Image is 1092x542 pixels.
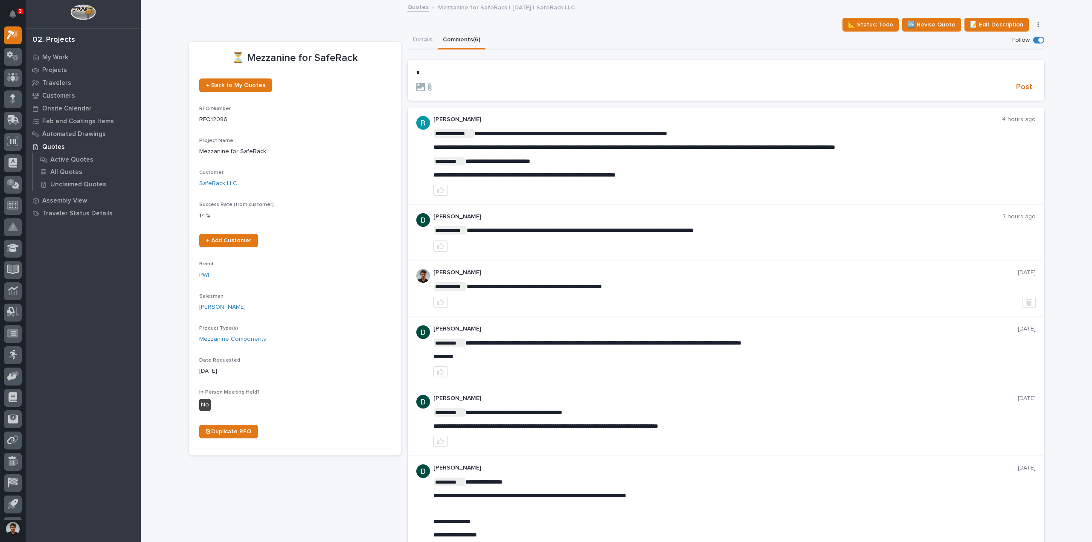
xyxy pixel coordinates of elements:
[199,52,391,64] p: ⏳ Mezzanine for SafeRack
[199,261,213,267] span: Brand
[964,18,1029,32] button: 📝 Edit Description
[199,367,391,376] p: [DATE]
[416,213,430,227] img: ACg8ocJgdhFn4UJomsYM_ouCmoNuTXbjHW0N3LU2ED0DpQ4pt1V6hA=s96-c
[433,241,448,252] button: like this post
[433,366,448,377] button: like this post
[438,2,575,12] p: Mezzanine for SafeRack | [DATE] | SafeRack LLC
[42,118,114,125] p: Fab and Coatings Items
[4,520,22,538] button: users-avatar
[42,130,106,138] p: Automated Drawings
[848,20,893,30] span: 📐 Status: Todo
[199,234,258,247] a: + Add Customer
[433,436,448,447] button: like this post
[26,64,141,76] a: Projects
[408,32,438,49] button: Details
[199,138,233,143] span: Project Name
[433,116,1002,123] p: [PERSON_NAME]
[199,115,391,124] p: RFQ12086
[42,92,75,100] p: Customers
[42,79,71,87] p: Travelers
[970,20,1023,30] span: 📝 Edit Description
[407,2,429,12] a: Quotes
[433,269,1018,276] p: [PERSON_NAME]
[433,395,1018,402] p: [PERSON_NAME]
[199,78,272,92] a: ← Back to My Quotes
[199,303,246,312] a: [PERSON_NAME]
[26,89,141,102] a: Customers
[416,395,430,409] img: ACg8ocJgdhFn4UJomsYM_ouCmoNuTXbjHW0N3LU2ED0DpQ4pt1V6hA=s96-c
[26,51,141,64] a: My Work
[199,425,258,438] a: ⎘ Duplicate RFQ
[11,10,22,24] div: Notifications3
[19,8,22,14] p: 3
[50,156,93,164] p: Active Quotes
[1018,325,1036,333] p: [DATE]
[42,67,67,74] p: Projects
[908,20,955,30] span: 🆕 Revise Quote
[50,181,106,188] p: Unclaimed Quotes
[433,325,1018,333] p: [PERSON_NAME]
[1016,82,1032,92] span: Post
[42,105,92,113] p: Onsite Calendar
[26,76,141,89] a: Travelers
[433,213,1002,220] p: [PERSON_NAME]
[206,82,265,88] span: ← Back to My Quotes
[199,170,224,175] span: Customer
[438,32,485,49] button: Comments (6)
[199,399,211,411] div: No
[1002,213,1036,220] p: 7 hours ago
[199,212,391,220] p: 14 %
[416,116,430,130] img: ACg8ocLIQ8uTLu8xwXPI_zF_j4cWilWA_If5Zu0E3tOGGkFk=s96-c
[1013,82,1036,92] button: Post
[1002,116,1036,123] p: 4 hours ago
[416,325,430,339] img: ACg8ocJgdhFn4UJomsYM_ouCmoNuTXbjHW0N3LU2ED0DpQ4pt1V6hA=s96-c
[206,238,251,243] span: + Add Customer
[1022,297,1036,308] button: Delete post
[199,179,237,188] a: SafeRack LLC
[26,115,141,128] a: Fab and Coatings Items
[50,168,82,176] p: All Quotes
[206,429,251,435] span: ⎘ Duplicate RFQ
[33,154,141,165] a: Active Quotes
[902,18,961,32] button: 🆕 Revise Quote
[199,271,209,280] a: PWI
[42,54,68,61] p: My Work
[199,294,224,299] span: Salesman
[26,207,141,220] a: Traveler Status Details
[26,128,141,140] a: Automated Drawings
[33,166,141,178] a: All Quotes
[199,390,260,395] span: In-Person Meeting Held?
[1018,269,1036,276] p: [DATE]
[26,194,141,207] a: Assembly View
[1018,395,1036,402] p: [DATE]
[26,140,141,153] a: Quotes
[416,269,430,283] img: AOh14Gjx62Rlbesu-yIIyH4c_jqdfkUZL5_Os84z4H1p=s96-c
[26,102,141,115] a: Onsite Calendar
[199,202,274,207] span: Success Rate (from customer)
[1018,464,1036,472] p: [DATE]
[1012,37,1030,44] p: Follow
[42,197,87,205] p: Assembly View
[199,335,266,344] a: Mezzanine Components
[4,5,22,23] button: Notifications
[433,464,1018,472] p: [PERSON_NAME]
[199,326,238,331] span: Product Type(s)
[42,143,65,151] p: Quotes
[842,18,899,32] button: 📐 Status: Todo
[32,35,75,45] div: 02. Projects
[33,178,141,190] a: Unclaimed Quotes
[199,358,240,363] span: Date Requested
[70,4,96,20] img: Workspace Logo
[433,185,448,196] button: like this post
[42,210,113,217] p: Traveler Status Details
[199,147,391,156] p: Mezzanine for SafeRack
[416,464,430,478] img: ACg8ocJgdhFn4UJomsYM_ouCmoNuTXbjHW0N3LU2ED0DpQ4pt1V6hA=s96-c
[433,297,448,308] button: like this post
[199,106,231,111] span: RFQ Number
